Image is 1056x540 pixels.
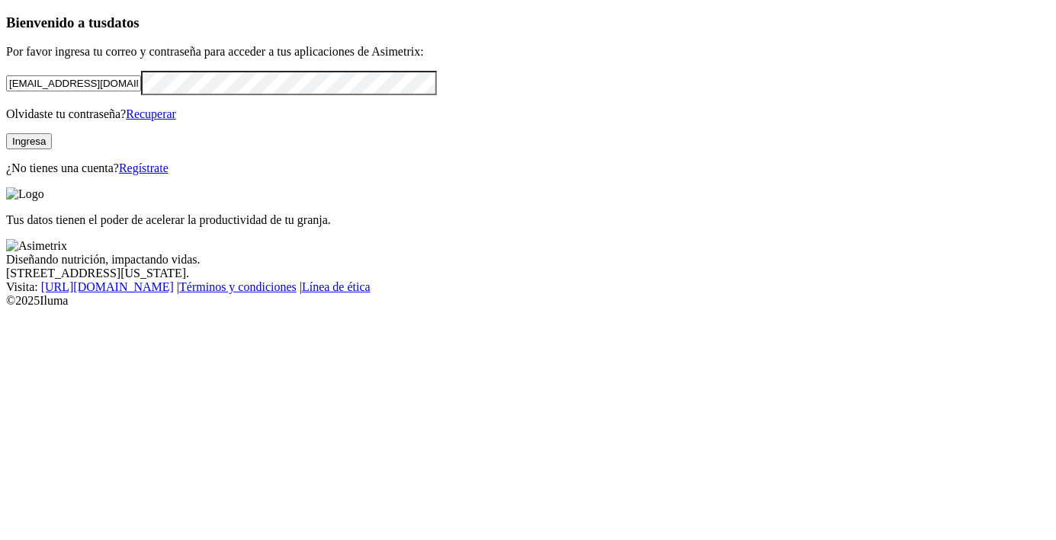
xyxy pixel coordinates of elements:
a: Línea de ética [302,280,371,293]
div: © 2025 Iluma [6,294,1050,308]
button: Ingresa [6,133,52,149]
span: datos [107,14,140,30]
a: Regístrate [119,161,169,174]
p: Por favor ingresa tu correo y contraseña para acceder a tus aplicaciones de Asimetrix: [6,45,1050,59]
a: Términos y condiciones [179,280,297,293]
a: [URL][DOMAIN_NAME] [41,280,174,293]
img: Asimetrix [6,239,67,253]
div: [STREET_ADDRESS][US_STATE]. [6,267,1050,280]
div: Visita : | | [6,280,1050,294]
p: Tus datos tienen el poder de acelerar la productividad de tu granja. [6,213,1050,227]
p: Olvidaste tu contraseña? [6,107,1050,121]
a: Recuperar [126,107,176,120]
img: Logo [6,187,44,201]
div: Diseñando nutrición, impactando vidas. [6,253,1050,267]
h3: Bienvenido a tus [6,14,1050,31]
input: Tu correo [6,75,141,91]
p: ¿No tienes una cuenta? [6,161,1050,175]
